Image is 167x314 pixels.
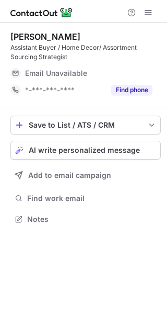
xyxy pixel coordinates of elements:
[27,194,157,203] span: Find work email
[28,171,111,180] span: Add to email campaign
[29,146,140,154] span: AI write personalized message
[10,31,80,42] div: [PERSON_NAME]
[27,215,157,224] span: Notes
[29,121,142,129] div: Save to List / ATS / CRM
[111,85,152,95] button: Reveal Button
[10,166,161,185] button: Add to email campaign
[10,43,161,62] div: Assistant Buyer / Home Decor/ Assortment Sourcing Strategist
[10,212,161,227] button: Notes
[10,191,161,206] button: Find work email
[25,69,87,78] span: Email Unavailable
[10,6,73,19] img: ContactOut v5.3.10
[10,116,161,134] button: save-profile-one-click
[10,141,161,160] button: AI write personalized message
